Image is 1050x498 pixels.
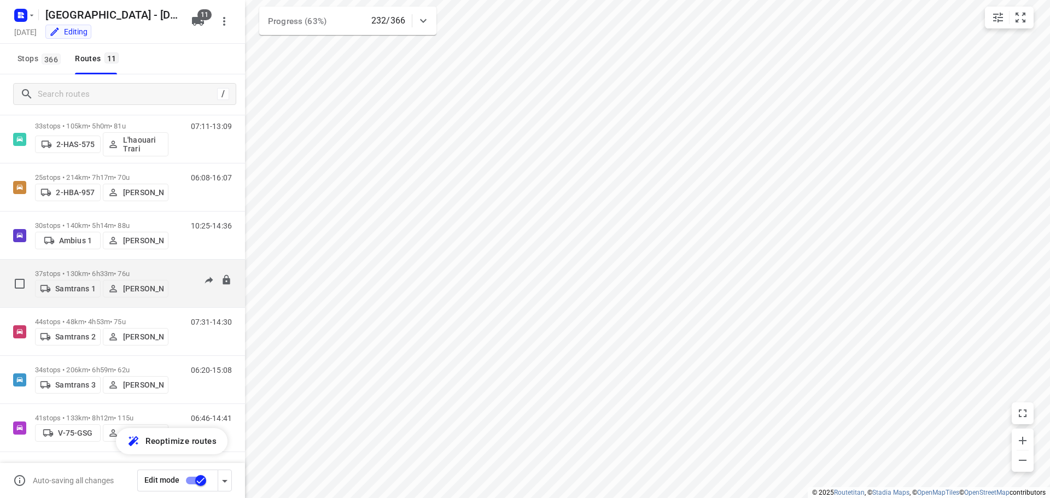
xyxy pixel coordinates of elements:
[123,429,164,437] p: [PERSON_NAME]
[268,16,326,26] span: Progress (63%)
[123,136,164,153] p: L'haouari Trari
[55,380,95,389] p: Samtrans 3
[123,332,164,341] p: [PERSON_NAME]
[10,26,41,38] h5: Project date
[56,140,95,149] p: 2-HAS-575
[35,269,168,278] p: 37 stops • 130km • 6h33m • 76u
[103,132,168,156] button: L'haouari Trari
[9,273,31,295] span: Select
[35,318,168,326] p: 44 stops • 48km • 4h53m • 75u
[35,232,101,249] button: Ambius 1
[191,221,232,230] p: 10:25-14:36
[103,424,168,442] button: [PERSON_NAME]
[56,188,95,197] p: 2-HBA-957
[35,173,168,181] p: 25 stops • 214km • 7h17m • 70u
[17,52,64,66] span: Stops
[197,9,212,20] span: 11
[116,428,227,454] button: Reoptimize routes
[38,86,217,103] input: Search routes
[42,54,61,65] span: 366
[35,136,101,153] button: 2-HAS-575
[872,489,909,496] a: Stadia Maps
[58,429,92,437] p: V-75-GSG
[103,376,168,394] button: [PERSON_NAME]
[35,376,101,394] button: Samtrans 3
[35,122,168,130] p: 33 stops • 105km • 5h0m • 81u
[198,269,220,291] button: Send to driver
[103,280,168,297] button: [PERSON_NAME]
[123,188,164,197] p: [PERSON_NAME]
[103,328,168,345] button: [PERSON_NAME]
[55,284,95,293] p: Samtrans 1
[75,52,122,66] div: Routes
[1010,7,1031,28] button: Fit zoom
[59,236,92,245] p: Ambius 1
[35,184,101,201] button: 2-HBA-957
[35,424,101,442] button: V-75-GSG
[103,232,168,249] button: [PERSON_NAME]
[35,414,168,422] p: 41 stops • 133km • 8h12m • 115u
[41,6,183,24] h5: Rename
[191,366,232,374] p: 06:20-15:08
[123,236,164,245] p: [PERSON_NAME]
[191,173,232,182] p: 06:08-16:07
[985,7,1034,28] div: small contained button group
[191,414,232,423] p: 06:46-14:41
[123,380,164,389] p: [PERSON_NAME]
[987,7,1009,28] button: Map settings
[35,280,101,297] button: Samtrans 1
[104,52,119,63] span: 11
[55,332,95,341] p: Samtrans 2
[123,284,164,293] p: [PERSON_NAME]
[187,10,209,32] button: 11
[213,10,235,32] button: More
[964,489,1010,496] a: OpenStreetMap
[259,7,436,35] div: Progress (63%)232/366
[49,26,87,37] div: You are currently in edit mode.
[834,489,865,496] a: Routetitan
[217,88,229,100] div: /
[144,476,179,484] span: Edit mode
[191,122,232,131] p: 07:11-13:09
[191,318,232,326] p: 07:31-14:30
[35,221,168,230] p: 30 stops • 140km • 5h14m • 88u
[218,473,231,487] div: Driver app settings
[145,434,217,448] span: Reoptimize routes
[33,476,114,485] p: Auto-saving all changes
[103,184,168,201] button: [PERSON_NAME]
[917,489,959,496] a: OpenMapTiles
[35,328,101,345] button: Samtrans 2
[221,274,232,287] button: Lock route
[35,366,168,374] p: 34 stops • 206km • 6h59m • 62u
[371,14,405,27] p: 232/366
[812,489,1046,496] li: © 2025 , © , © © contributors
